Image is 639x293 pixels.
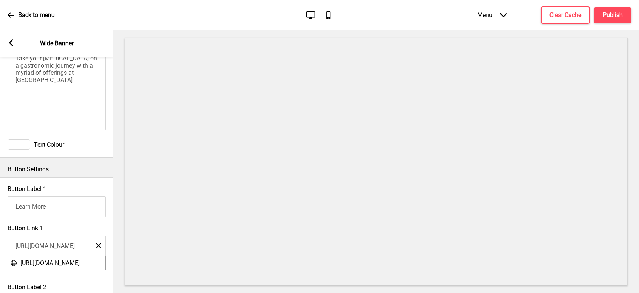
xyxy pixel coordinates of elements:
input: Paste a link or search [8,236,106,256]
h4: Clear Cache [549,11,581,19]
button: Publish [594,7,631,23]
label: Button Label 1 [8,185,46,192]
label: Button Link 1 [8,225,43,232]
span: [URL][DOMAIN_NAME] [20,259,80,267]
span: Text Colour [34,141,64,148]
button: Clear Cache [541,6,590,24]
a: Back to menu [8,5,55,25]
h4: Publish [603,11,623,19]
label: Button Label 2 [8,284,46,291]
p: Wide Banner [40,39,74,48]
p: Back to menu [18,11,55,19]
textarea: Take your [MEDICAL_DATA] on a gastronomic journey with a myriad of offerings at [GEOGRAPHIC_DATA] [8,47,106,130]
div: Menu [470,4,514,26]
div: Text Colour [8,139,106,150]
p: Button Settings [8,165,106,174]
